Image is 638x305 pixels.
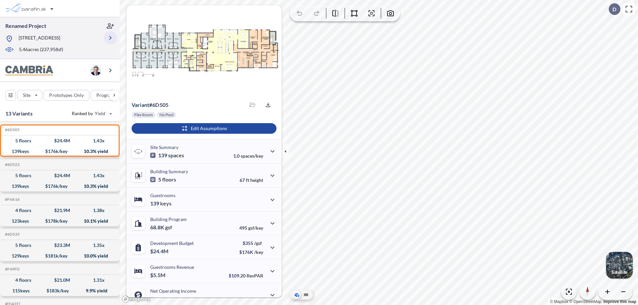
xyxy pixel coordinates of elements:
a: Mapbox [550,299,568,304]
p: # 6d505 [132,102,168,108]
p: 13 Variants [5,110,33,117]
span: floors [162,176,176,183]
span: margin [249,297,263,302]
p: $2.5M [150,296,166,302]
h5: Click to copy the code [4,232,20,237]
button: Edit Assumptions [132,123,276,134]
span: keys [160,200,171,207]
span: gsf [165,224,172,231]
p: 139 [150,200,171,207]
a: Improve this map [603,299,636,304]
p: Renamed Project [5,22,46,30]
button: Site Plan [302,291,310,299]
p: Site [23,92,31,99]
p: Satellite [611,269,627,275]
p: Prototypes Only [49,92,84,99]
span: ft [246,177,249,183]
p: Building Program [150,216,187,222]
span: Yield [95,110,106,117]
span: /key [254,249,263,255]
span: Variant [132,102,149,108]
p: D [612,6,616,12]
h5: Click to copy the code [4,162,20,167]
p: 5 [150,176,176,183]
p: Flex Room [134,112,153,117]
p: Guestrooms [150,192,175,198]
img: user logo [90,65,101,76]
button: Prototypes Only [44,90,89,101]
button: Switcher ImageSatellite [606,252,633,278]
a: OpenStreetMap [569,299,601,304]
h5: Click to copy the code [4,197,20,202]
img: Switcher Image [606,252,633,278]
span: /gsf [254,240,262,246]
p: Edit Assumptions [191,125,227,132]
span: spaces [168,152,184,159]
p: No Pool [159,112,173,117]
span: spaces/key [241,153,263,159]
span: gsf/key [248,225,263,231]
button: Site [17,90,42,101]
button: Ranked by Yield [66,108,116,119]
button: Aerial View [293,291,301,299]
p: Program [96,92,115,99]
h5: Click to copy the code [4,267,20,271]
p: 139 [150,152,184,159]
p: 495 [239,225,263,231]
p: [STREET_ADDRESS] [19,35,60,43]
p: Building Summary [150,169,188,174]
img: BrandImage [5,65,53,76]
p: $109.20 [229,273,263,278]
p: 5.46 acres ( 237,958 sf) [19,46,63,53]
p: 1.0 [233,153,263,159]
p: 45.0% [235,297,263,302]
p: $5.5M [150,272,166,278]
p: Guestrooms Revenue [150,264,194,270]
p: Net Operating Income [150,288,196,294]
p: 67 [240,177,263,183]
span: RevPAR [247,273,263,278]
span: height [250,177,263,183]
h5: Click to copy the code [4,127,20,132]
button: Program [91,90,127,101]
a: Mapbox homepage [122,295,151,303]
p: $355 [239,240,263,246]
p: Development Budget [150,240,194,246]
p: 68.8K [150,224,172,231]
p: $24.4M [150,248,169,255]
p: $176K [239,249,263,255]
p: Site Summary [150,144,178,150]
